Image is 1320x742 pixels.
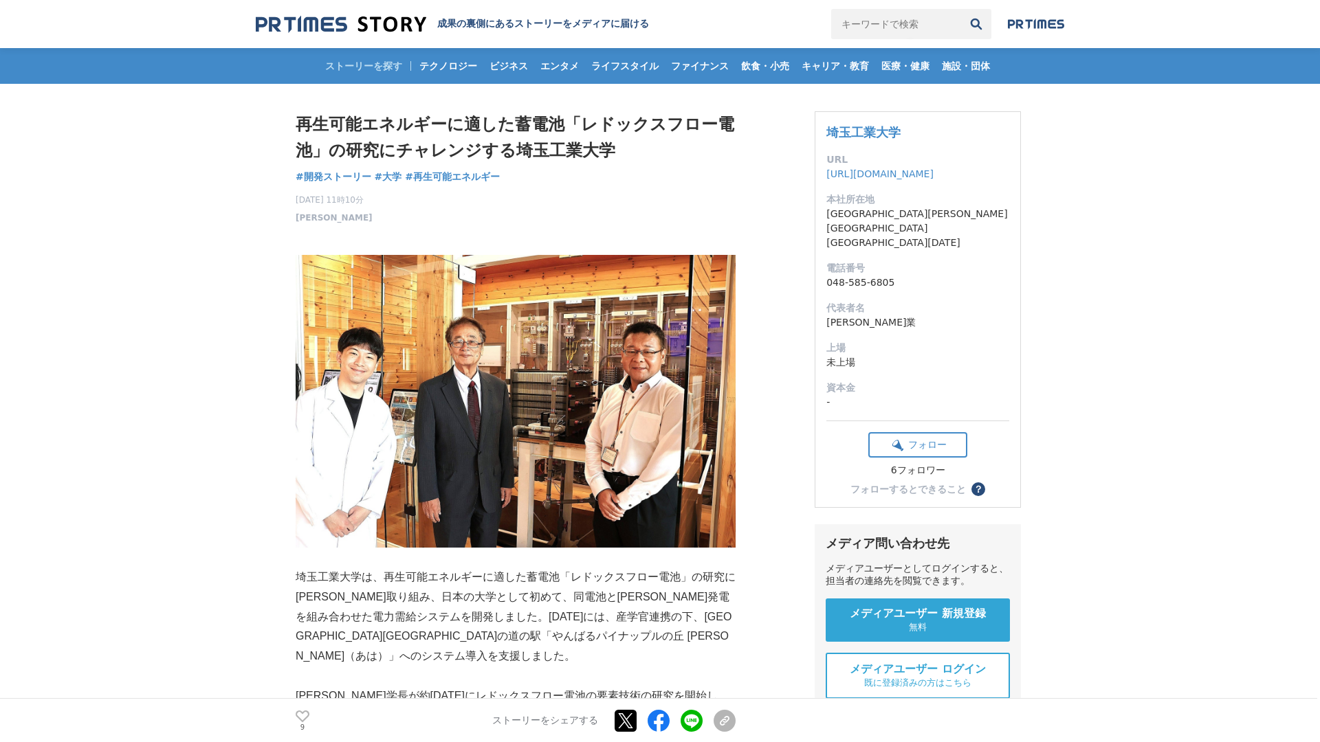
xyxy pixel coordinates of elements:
[936,60,995,72] span: 施設・団体
[414,60,483,72] span: テクノロジー
[826,598,1010,642] a: メディアユーザー 新規登録 無料
[850,484,966,494] div: フォローするとできること
[826,125,901,139] a: 埼玉工業大学
[850,662,986,677] span: メディアユーザー ログイン
[826,381,1009,395] dt: 資本金
[586,60,664,72] span: ライフスタイル
[375,170,402,183] span: #大学
[936,48,995,84] a: 施設・団体
[375,170,402,184] a: #大学
[296,212,373,224] a: [PERSON_NAME]
[868,464,967,477] div: 6フォロワー
[876,48,935,84] a: 医療・健康
[826,341,1009,355] dt: 上場
[864,677,971,689] span: 既に登録済みの方はこちら
[826,535,1010,552] div: メディア問い合わせ先
[826,192,1009,207] dt: 本社所在地
[850,607,986,621] span: メディアユーザー 新規登録
[535,48,584,84] a: エンタメ
[256,15,649,34] a: 成果の裏側にあるストーリーをメディアに届ける 成果の裏側にあるストーリーをメディアに届ける
[868,432,967,458] button: フォロー
[296,111,736,164] h1: 再生可能エネルギーに適した蓄電池「レドックスフロー電池」の研究にチャレンジする埼玉工業大学
[826,207,1009,250] dd: [GEOGRAPHIC_DATA][PERSON_NAME][GEOGRAPHIC_DATA][GEOGRAPHIC_DATA][DATE]
[876,60,935,72] span: 医療・健康
[826,395,1009,409] dd: -
[296,170,371,184] a: #開発ストーリー
[484,48,533,84] a: ビジネス
[405,170,500,184] a: #再生可能エネルギー
[826,315,1009,330] dd: [PERSON_NAME]業
[437,18,649,30] h2: 成果の裏側にあるストーリーをメディアに届ける
[961,9,991,39] button: 検索
[826,168,934,179] a: [URL][DOMAIN_NAME]
[484,60,533,72] span: ビジネス
[826,261,1009,276] dt: 電話番号
[831,9,961,39] input: キーワードで検索
[296,723,309,730] p: 9
[826,276,1009,290] dd: 048-585-6805
[405,170,500,183] span: #再生可能エネルギー
[826,355,1009,370] dd: 未上場
[796,60,874,72] span: キャリア・教育
[414,48,483,84] a: テクノロジー
[665,48,734,84] a: ファイナンス
[736,48,795,84] a: 飲食・小売
[826,153,1009,167] dt: URL
[826,301,1009,315] dt: 代表者名
[909,621,927,633] span: 無料
[826,653,1010,699] a: メディアユーザー ログイン 既に登録済みの方はこちら
[296,255,736,548] img: thumbnail_eb55e250-739d-11f0-81c7-fd1cffee32e1.JPG
[796,48,874,84] a: キャリア・教育
[296,170,371,183] span: #開発ストーリー
[296,194,373,206] span: [DATE] 11時10分
[971,482,985,496] button: ？
[586,48,664,84] a: ライフスタイル
[296,567,736,666] p: 埼玉工業大学は、再生可能エネルギーに適した蓄電池「レドックスフロー電池」の研究に[PERSON_NAME]取り組み、日本の大学として初めて、同電池と[PERSON_NAME]発電を組み合わせた電...
[535,60,584,72] span: エンタメ
[492,715,598,727] p: ストーリーをシェアする
[736,60,795,72] span: 飲食・小売
[973,484,983,494] span: ？
[826,563,1010,587] div: メディアユーザーとしてログインすると、担当者の連絡先を閲覧できます。
[256,15,426,34] img: 成果の裏側にあるストーリーをメディアに届ける
[1008,19,1064,30] img: prtimes
[665,60,734,72] span: ファイナンス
